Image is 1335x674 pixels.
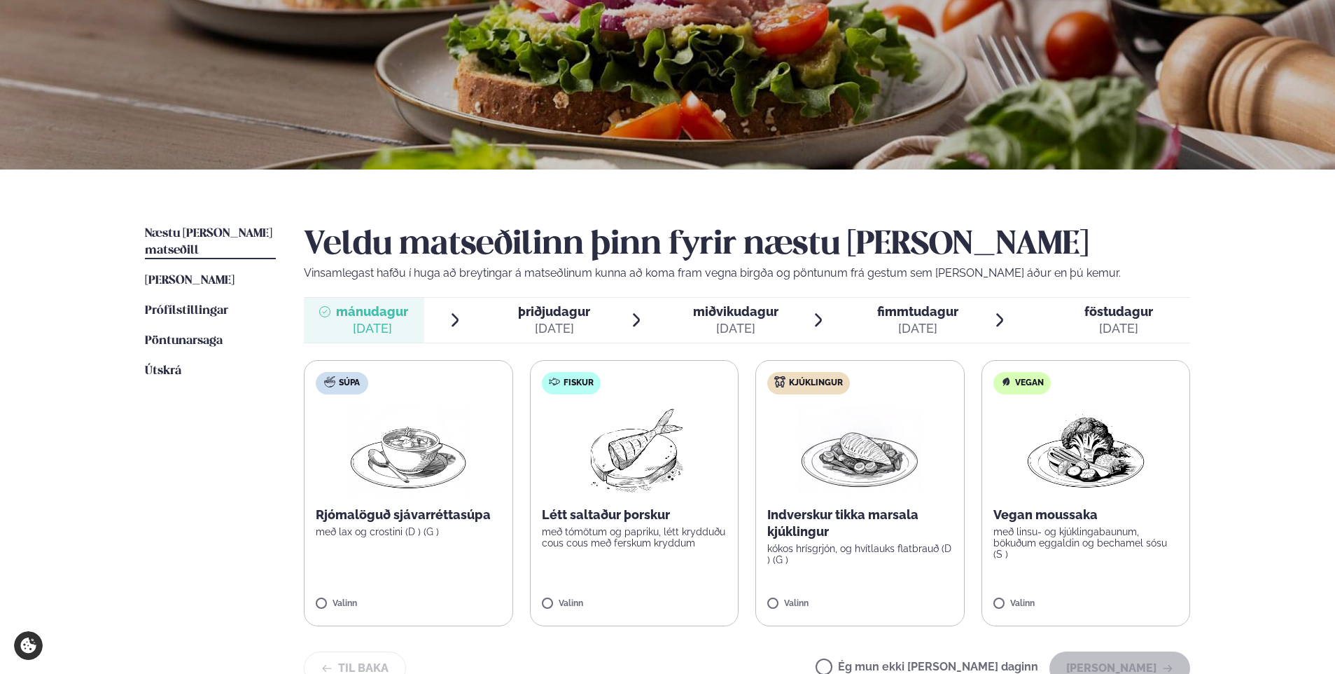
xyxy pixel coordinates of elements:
div: [DATE] [693,320,778,337]
p: með linsu- og kjúklingabaunum, bökuðum eggaldin og bechamel sósu (S ) [993,526,1179,560]
span: föstudagur [1084,304,1153,319]
a: Næstu [PERSON_NAME] matseðill [145,226,276,259]
span: [PERSON_NAME] [145,275,235,287]
span: Fiskur [564,378,594,389]
span: Súpa [339,378,360,389]
p: kókos hrísgrjón, og hvítlauks flatbrauð (D ) (G ) [767,543,953,565]
p: Vinsamlegast hafðu í huga að breytingar á matseðlinum kunna að koma fram vegna birgða og pöntunum... [304,265,1190,282]
span: miðvikudagur [693,304,778,319]
p: með lax og crostini (D ) (G ) [316,526,501,537]
img: soup.svg [324,376,335,387]
img: Chicken-breast.png [798,406,921,495]
a: Útskrá [145,363,181,380]
span: Vegan [1015,378,1044,389]
img: fish.svg [549,376,560,387]
a: [PERSON_NAME] [145,273,235,289]
a: Pöntunarsaga [145,333,223,350]
div: [DATE] [336,320,408,337]
span: Næstu [PERSON_NAME] matseðill [145,228,272,256]
p: með tómötum og papriku, létt krydduðu cous cous með ferskum kryddum [542,526,727,549]
span: Pöntunarsaga [145,335,223,347]
img: Vegan.svg [1000,376,1012,387]
div: [DATE] [518,320,590,337]
span: fimmtudagur [877,304,958,319]
p: Létt saltaður þorskur [542,507,727,523]
span: Útskrá [145,365,181,377]
p: Rjómalöguð sjávarréttasúpa [316,507,501,523]
img: Fish.png [572,406,696,495]
span: mánudagur [336,304,408,319]
span: Prófílstillingar [145,305,228,317]
img: chicken.svg [774,376,785,387]
img: Soup.png [347,406,470,495]
h2: Veldu matseðilinn þinn fyrir næstu [PERSON_NAME] [304,226,1190,265]
span: Kjúklingur [789,378,843,389]
div: [DATE] [1084,320,1153,337]
p: Indverskur tikka marsala kjúklingur [767,507,953,540]
a: Prófílstillingar [145,303,228,319]
span: þriðjudagur [518,304,590,319]
p: Vegan moussaka [993,507,1179,523]
a: Cookie settings [14,631,43,660]
img: Vegan.png [1024,406,1147,495]
div: [DATE] [877,320,958,337]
